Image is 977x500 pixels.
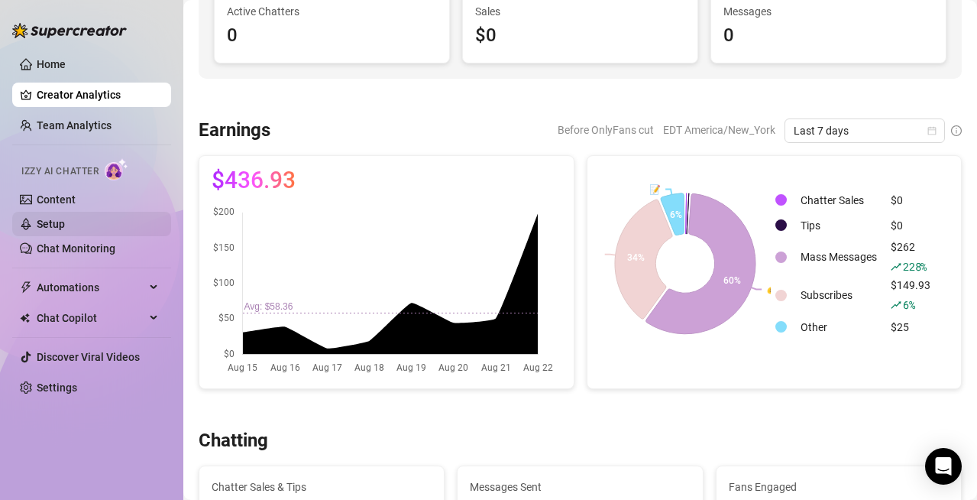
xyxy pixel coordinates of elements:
[475,3,685,20] span: Sales
[227,21,437,50] div: 0
[903,297,914,312] span: 6 %
[925,448,962,485] div: Open Intercom Messenger
[37,119,112,131] a: Team Analytics
[891,277,930,313] div: $149.93
[794,277,883,313] td: Subscribes
[37,275,145,300] span: Automations
[37,381,77,394] a: Settings
[199,119,270,143] h3: Earnings
[927,126,937,135] span: calendar
[20,281,32,294] span: thunderbolt
[37,306,145,330] span: Chat Copilot
[794,119,936,142] span: Last 7 days
[558,119,654,141] span: Before OnlyFans cut
[903,259,927,274] span: 228 %
[37,218,65,230] a: Setup
[891,300,901,310] span: rise
[12,23,127,38] img: logo-BBDzfeDw.svg
[723,3,933,20] span: Messages
[794,188,883,212] td: Chatter Sales
[37,242,115,255] a: Chat Monitoring
[470,479,690,495] span: Messages Sent
[37,83,159,107] a: Creator Analytics
[723,21,933,50] div: 0
[20,313,30,323] img: Chat Copilot
[105,158,128,180] img: AI Chatter
[794,315,883,339] td: Other
[951,125,962,136] span: info-circle
[729,479,949,495] span: Fans Engaged
[891,217,930,234] div: $0
[212,479,432,495] span: Chatter Sales & Tips
[475,21,685,50] div: $0
[37,58,66,70] a: Home
[199,429,268,453] h3: Chatting
[212,168,296,193] span: $436.93
[766,284,778,295] text: 💰
[891,192,930,209] div: $0
[649,183,661,194] text: 📝
[891,319,930,336] div: $25
[37,193,76,206] a: Content
[37,351,140,363] a: Discover Viral Videos
[891,261,901,272] span: rise
[21,164,99,179] span: Izzy AI Chatter
[891,239,930,275] div: $262
[794,213,883,237] td: Tips
[663,119,775,141] span: EDT America/New_York
[227,3,437,20] span: Active Chatters
[588,248,600,260] text: 👤
[794,239,883,275] td: Mass Messages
